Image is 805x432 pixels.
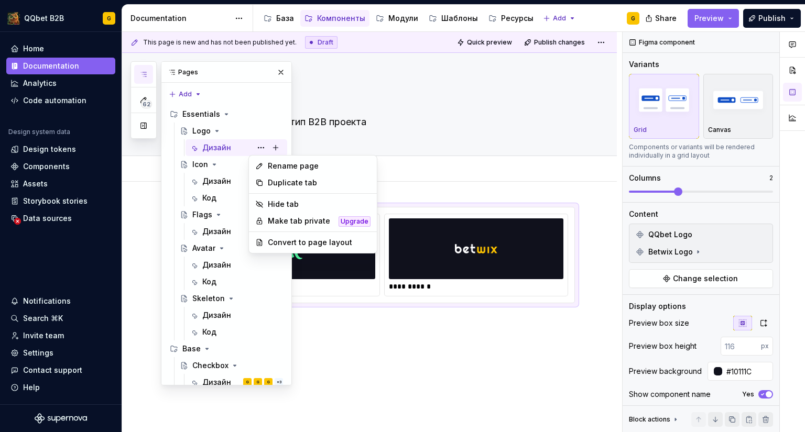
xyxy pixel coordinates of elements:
div: Hide tab [268,199,371,209]
div: Upgrade [339,216,371,227]
div: Duplicate tab [268,178,371,188]
div: Make tab private [268,216,334,226]
div: Convert to page layout [268,237,371,248]
div: Rename page [268,161,371,171]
